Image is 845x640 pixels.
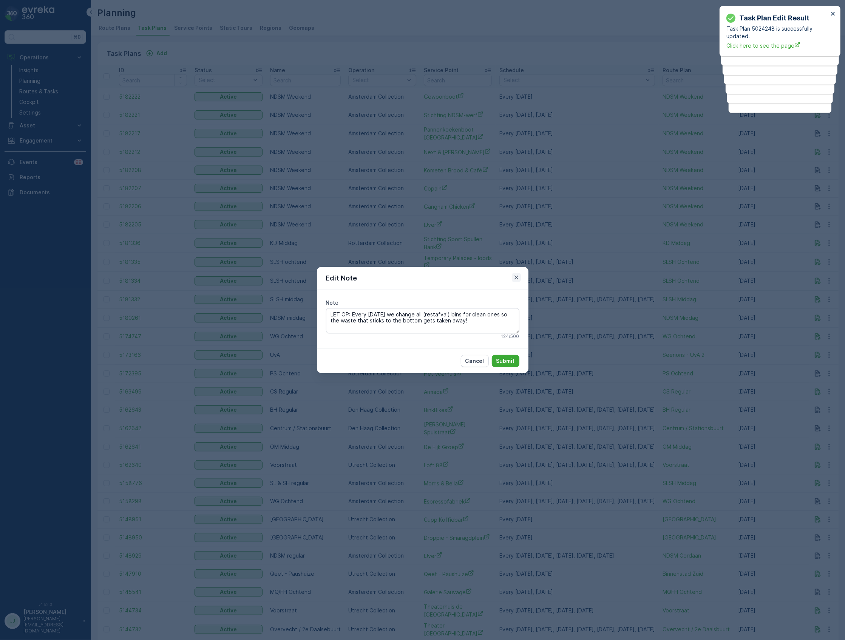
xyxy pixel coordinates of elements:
[726,42,828,50] a: Click here to see the page
[739,13,809,23] p: Task Plan Edit Result
[496,357,515,365] p: Submit
[461,355,489,367] button: Cancel
[326,299,339,306] label: Note
[726,25,828,40] p: Task Plan 5024248 is successfully updated.
[492,355,519,367] button: Submit
[326,308,519,333] textarea: LET OP: Every [DATE] we change all (restafval) bins for clean ones so the waste that sticks to th...
[501,333,519,339] p: 124 / 500
[831,11,836,18] button: close
[465,357,484,365] p: Cancel
[326,273,357,284] p: Edit Note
